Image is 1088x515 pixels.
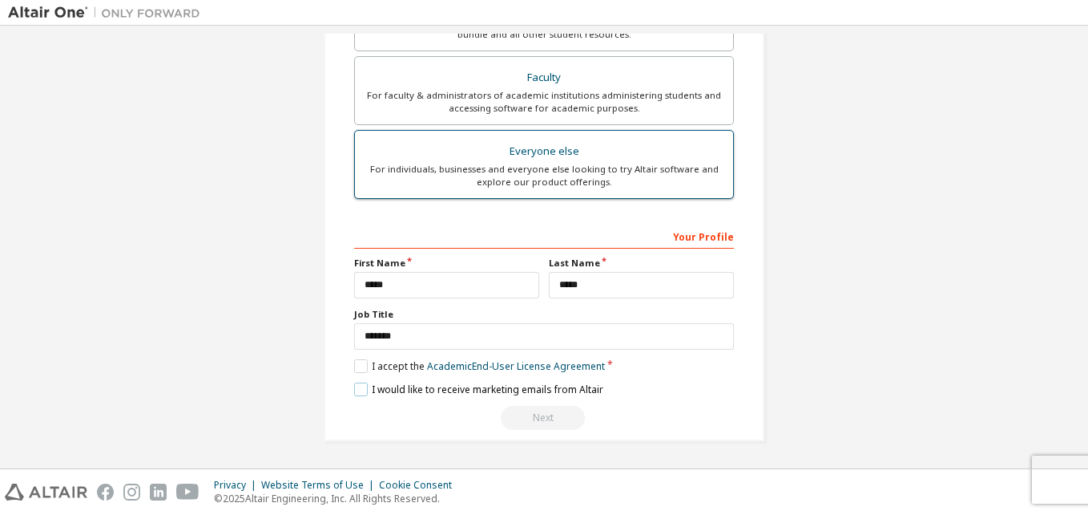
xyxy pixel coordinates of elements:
img: altair_logo.svg [5,484,87,501]
div: Cookie Consent [379,479,461,492]
label: First Name [354,257,539,270]
p: © 2025 Altair Engineering, Inc. All Rights Reserved. [214,492,461,505]
a: Academic End-User License Agreement [427,359,605,373]
img: youtube.svg [176,484,199,501]
label: I would like to receive marketing emails from Altair [354,383,603,396]
div: For individuals, businesses and everyone else looking to try Altair software and explore our prod... [365,163,723,189]
label: Last Name [549,257,734,270]
div: Website Terms of Use [261,479,379,492]
img: instagram.svg [123,484,140,501]
label: Job Title [354,308,734,321]
div: Privacy [214,479,261,492]
div: For faculty & administrators of academic institutions administering students and accessing softwa... [365,89,723,115]
img: Altair One [8,5,208,21]
label: I accept the [354,359,605,373]
div: Provide a valid email to continue [354,406,734,430]
img: linkedin.svg [150,484,167,501]
div: Your Profile [354,223,734,249]
div: Faculty [365,67,723,89]
div: Everyone else [365,140,723,163]
img: facebook.svg [97,484,114,501]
